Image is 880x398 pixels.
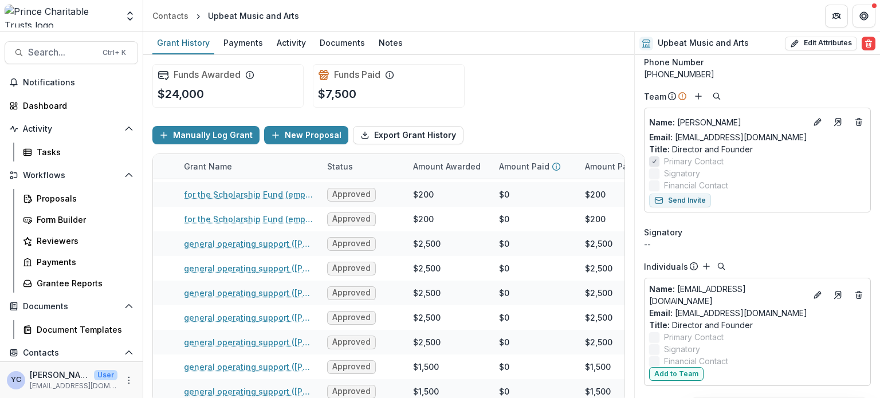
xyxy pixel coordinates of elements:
[499,213,509,225] div: $0
[332,288,371,298] span: Approved
[499,336,509,348] div: $0
[664,355,728,367] span: Financial Contact
[332,362,371,372] span: Approved
[649,116,806,128] p: [PERSON_NAME]
[829,113,847,131] a: Go to contact
[585,361,611,373] div: $1,500
[413,262,441,274] div: $2,500
[23,78,133,88] span: Notifications
[184,336,313,348] a: general operating support ([PERSON_NAME])
[18,231,138,250] a: Reviewers
[332,337,371,347] span: Approved
[664,179,728,191] span: Financial Contact
[700,259,713,273] button: Add
[499,160,549,172] p: Amount Paid
[664,331,724,343] span: Primary Contact
[272,32,311,54] a: Activity
[692,89,705,103] button: Add
[499,385,509,397] div: $0
[174,69,241,80] h2: Funds Awarded
[30,369,89,381] p: [PERSON_NAME]
[332,387,371,396] span: Approved
[184,312,313,324] a: general operating support ([PERSON_NAME])
[649,308,673,318] span: Email:
[644,56,704,68] span: Phone Number
[332,190,371,199] span: Approved
[18,143,138,161] a: Tasks
[649,320,670,330] span: Title :
[862,37,875,50] button: Delete
[332,263,371,273] span: Approved
[374,32,407,54] a: Notes
[184,385,313,397] a: general operating support ([PERSON_NAME])
[852,5,875,27] button: Get Help
[811,115,824,129] button: Edit
[585,336,612,348] div: $2,500
[353,126,463,144] button: Export Grant History
[23,100,129,112] div: Dashboard
[658,38,749,48] h2: Upbeat Music and Arts
[30,381,117,391] p: [EMAIL_ADDRESS][DOMAIN_NAME]
[37,235,129,247] div: Reviewers
[413,238,441,250] div: $2,500
[644,226,682,238] span: Signatory
[5,5,117,27] img: Prince Charitable Trusts logo
[23,302,120,312] span: Documents
[37,324,129,336] div: Document Templates
[644,90,666,103] p: Team
[649,319,866,331] p: Director and Founder
[664,167,700,179] span: Signatory
[315,32,370,54] a: Documents
[413,188,434,200] div: $200
[272,34,311,51] div: Activity
[23,124,120,134] span: Activity
[649,116,806,128] a: Name: [PERSON_NAME]
[585,213,606,225] div: $200
[184,238,313,250] a: general operating support ([PERSON_NAME])
[710,89,724,103] button: Search
[649,283,806,307] a: Name: [EMAIL_ADDRESS][DOMAIN_NAME]
[320,160,360,172] div: Status
[785,37,857,50] button: Edit Attributes
[585,312,612,324] div: $2,500
[829,286,847,304] a: Go to contact
[406,160,488,172] div: Amount Awarded
[5,166,138,184] button: Open Workflows
[152,34,214,51] div: Grant History
[332,313,371,322] span: Approved
[578,154,664,179] div: Amount Payable
[37,146,129,158] div: Tasks
[37,192,129,204] div: Proposals
[18,274,138,293] a: Grantee Reports
[184,262,313,274] a: general operating support ([PERSON_NAME])
[158,85,204,103] p: $24,000
[664,343,700,355] span: Signatory
[219,34,268,51] div: Payments
[585,188,606,200] div: $200
[152,10,188,22] div: Contacts
[18,253,138,271] a: Payments
[152,126,260,144] button: Manually Log Grant
[649,144,670,154] span: Title :
[644,238,871,250] div: --
[332,239,371,249] span: Approved
[649,131,807,143] a: Email: [EMAIL_ADDRESS][DOMAIN_NAME]
[585,385,611,397] div: $1,500
[406,154,492,179] div: Amount Awarded
[148,7,304,24] nav: breadcrumb
[492,154,578,179] div: Amount Paid
[332,214,371,224] span: Approved
[37,214,129,226] div: Form Builder
[23,348,120,358] span: Contacts
[18,189,138,208] a: Proposals
[208,10,299,22] div: Upbeat Music and Arts
[94,370,117,380] p: User
[649,143,866,155] p: Director and Founder
[644,68,871,80] div: [PHONE_NUMBER]
[585,287,612,299] div: $2,500
[100,46,128,59] div: Ctrl + K
[644,261,688,273] p: Individuals
[585,262,612,274] div: $2,500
